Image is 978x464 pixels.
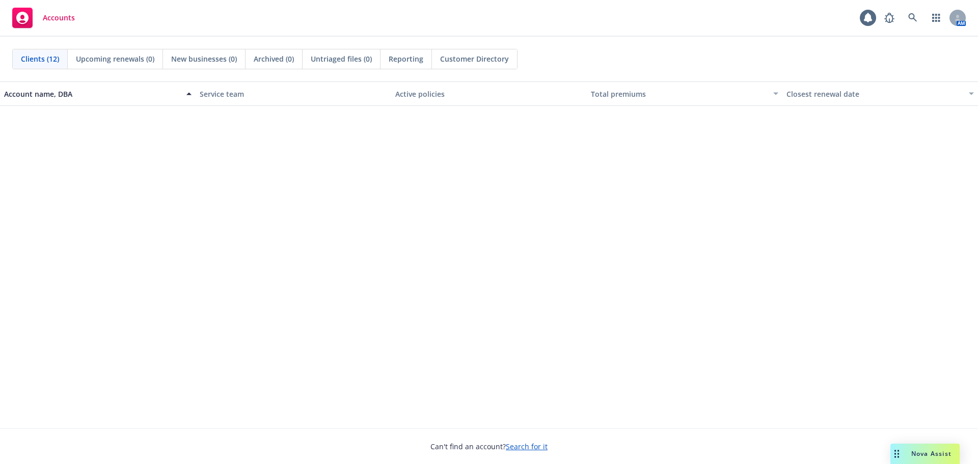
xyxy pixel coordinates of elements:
[389,53,423,64] span: Reporting
[879,8,900,28] a: Report a Bug
[506,442,548,451] a: Search for it
[43,14,75,22] span: Accounts
[76,53,154,64] span: Upcoming renewals (0)
[440,53,509,64] span: Customer Directory
[786,89,963,99] div: Closest renewal date
[926,8,946,28] a: Switch app
[911,449,952,458] span: Nova Assist
[430,441,548,452] span: Can't find an account?
[196,81,391,106] button: Service team
[395,89,583,99] div: Active policies
[587,81,782,106] button: Total premiums
[903,8,923,28] a: Search
[4,89,180,99] div: Account name, DBA
[200,89,387,99] div: Service team
[311,53,372,64] span: Untriaged files (0)
[391,81,587,106] button: Active policies
[591,89,767,99] div: Total premiums
[254,53,294,64] span: Archived (0)
[890,444,960,464] button: Nova Assist
[8,4,79,32] a: Accounts
[890,444,903,464] div: Drag to move
[171,53,237,64] span: New businesses (0)
[782,81,978,106] button: Closest renewal date
[21,53,59,64] span: Clients (12)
